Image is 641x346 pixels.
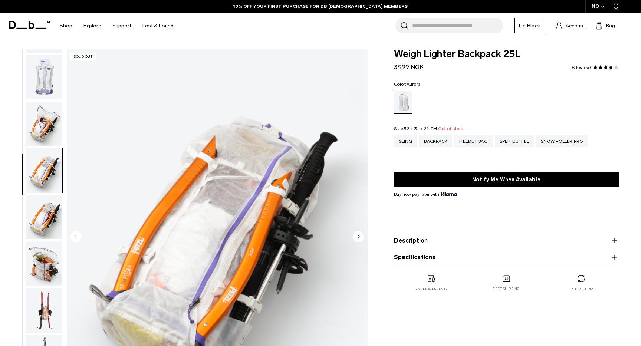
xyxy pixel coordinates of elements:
[26,148,63,193] button: Weigh_Lighter_Backpack_25L_5.png
[112,13,131,39] a: Support
[394,82,421,86] legend: Color:
[26,102,62,146] img: Weigh_Lighter_Backpack_25L_4.png
[493,286,520,291] p: Free shipping
[556,21,585,30] a: Account
[441,192,457,196] img: {"height" => 20, "alt" => "Klarna"}
[353,231,364,243] button: Next slide
[596,21,615,30] button: Bag
[394,91,412,114] a: Aurora
[407,82,421,87] span: Aurora
[26,241,63,286] button: Weigh_Lighter_Backpack_25L_7.png
[419,135,452,147] a: Backpack
[536,135,588,147] a: Snow Roller Pro
[70,53,96,61] p: Sold Out
[394,253,619,262] button: Specifications
[394,63,424,70] span: 3.999 NOK
[394,135,417,147] a: Sling
[233,3,408,10] a: 10% OFF YOUR FIRST PURCHASE FOR DB [DEMOGRAPHIC_DATA] MEMBERS
[438,126,464,131] span: Out of stock
[415,287,447,292] p: 2 year warranty
[26,241,62,286] img: Weigh_Lighter_Backpack_25L_7.png
[566,22,585,30] span: Account
[26,195,63,240] button: Weigh_Lighter_Backpack_25L_6.png
[26,288,62,333] img: Weigh_Lighter_Backpack_25L_8.png
[26,101,63,146] button: Weigh_Lighter_Backpack_25L_4.png
[60,13,72,39] a: Shop
[404,126,437,131] span: 52 x 31 x 21 CM
[568,287,595,292] p: Free returns
[394,191,457,198] span: Buy now pay later with
[26,288,63,333] button: Weigh_Lighter_Backpack_25L_8.png
[54,13,179,39] nav: Main Navigation
[394,126,464,131] legend: Size:
[454,135,493,147] a: Helmet Bag
[514,18,545,33] a: Db Black
[26,55,62,99] img: Weigh_Lighter_Backpack_25L_3.png
[70,231,82,243] button: Previous slide
[26,55,63,100] button: Weigh_Lighter_Backpack_25L_3.png
[606,22,615,30] span: Bag
[26,195,62,240] img: Weigh_Lighter_Backpack_25L_6.png
[142,13,174,39] a: Lost & Found
[394,172,619,187] button: Notify Me When Available
[572,66,591,69] a: 6 reviews
[83,13,101,39] a: Explore
[394,49,619,59] span: Weigh Lighter Backpack 25L
[26,148,62,193] img: Weigh_Lighter_Backpack_25L_5.png
[394,236,619,245] button: Description
[495,135,534,147] a: Split Duffel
